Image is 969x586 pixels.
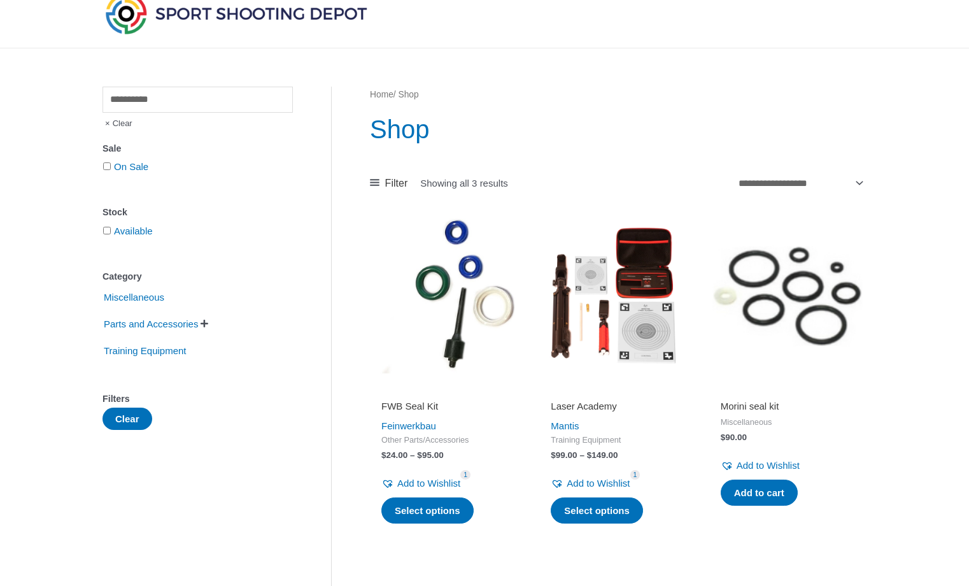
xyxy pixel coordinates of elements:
[381,475,460,492] a: Add to Wishlist
[551,400,684,417] a: Laser Academy
[551,400,684,413] h2: Laser Academy
[103,113,132,134] span: Clear
[370,174,407,193] a: Filter
[709,218,866,375] img: Morini seal kit
[417,450,443,460] bdi: 95.00
[420,178,508,188] p: Showing all 3 results
[370,90,393,99] a: Home
[103,340,188,362] span: Training Equipment
[587,450,592,460] span: $
[370,87,866,103] nav: Breadcrumb
[381,497,474,524] a: Select options for “FWB Seal Kit”
[721,400,854,417] a: Morini seal kit
[103,287,166,308] span: Miscellaneous
[103,408,152,430] button: Clear
[381,400,515,417] a: FWB Seal Kit
[381,435,515,446] span: Other Parts/Accessories
[460,470,470,480] span: 1
[551,420,579,431] a: Mantis
[381,400,515,413] h2: FWB Seal Kit
[579,450,584,460] span: –
[381,382,515,397] iframe: Customer reviews powered by Trustpilot
[103,390,293,408] div: Filters
[721,382,854,397] iframe: Customer reviews powered by Trustpilot
[397,478,460,489] span: Add to Wishlist
[103,227,111,234] input: Available
[551,475,630,492] a: Add to Wishlist
[417,450,422,460] span: $
[103,268,293,286] div: Category
[410,450,415,460] span: –
[114,161,148,172] a: On Sale
[103,344,188,355] a: Training Equipment
[587,450,618,460] bdi: 149.00
[370,218,527,375] img: FWB Seal Kit
[385,174,408,193] span: Filter
[721,417,854,428] span: Miscellaneous
[551,450,556,460] span: $
[103,162,111,170] input: On Sale
[114,225,153,236] a: Available
[737,460,800,471] span: Add to Wishlist
[721,457,800,475] a: Add to Wishlist
[721,432,747,442] bdi: 90.00
[721,400,854,413] h2: Morini seal kit
[201,319,208,328] span: 
[551,382,684,397] iframe: Customer reviews powered by Trustpilot
[551,450,577,460] bdi: 99.00
[630,470,640,480] span: 1
[733,173,866,194] select: Shop order
[103,313,199,335] span: Parts and Accessories
[551,435,684,446] span: Training Equipment
[551,497,643,524] a: Select options for “Laser Academy”
[103,139,293,158] div: Sale
[103,203,293,222] div: Stock
[721,480,798,506] a: Add to cart: “Morini seal kit”
[567,478,630,489] span: Add to Wishlist
[103,291,166,302] a: Miscellaneous
[381,450,407,460] bdi: 24.00
[539,218,696,375] img: Laser Academy
[103,318,199,329] a: Parts and Accessories
[721,432,726,442] span: $
[381,450,386,460] span: $
[381,420,436,431] a: Feinwerkbau
[370,111,866,147] h1: Shop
